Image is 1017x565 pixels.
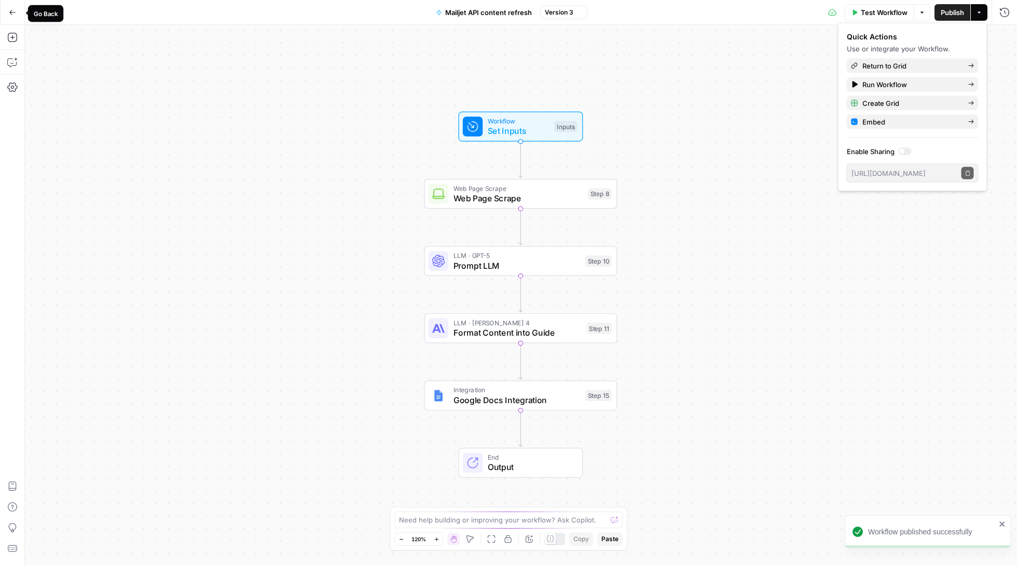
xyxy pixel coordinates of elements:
[488,452,572,462] span: End
[519,343,523,379] g: Edge from step_11 to step_15
[519,411,523,447] g: Edge from step_15 to end
[424,246,617,276] div: LLM · GPT-5Prompt LLMStep 10
[587,323,612,334] div: Step 11
[519,277,523,312] g: Edge from step_10 to step_11
[601,534,619,544] span: Paste
[424,313,617,343] div: LLM · [PERSON_NAME] 4Format Content into GuideStep 11
[432,389,445,402] img: Instagram%20post%20-%201%201.png
[545,8,573,17] span: Version 3
[411,535,426,543] span: 120%
[424,112,617,142] div: WorkflowSet InputsInputs
[999,520,1006,528] button: close
[847,32,979,42] div: Quick Actions
[453,192,583,204] span: Web Page Scrape
[597,532,623,546] button: Paste
[585,255,611,267] div: Step 10
[569,532,593,546] button: Copy
[519,142,523,178] g: Edge from start to step_8
[488,461,572,473] span: Output
[585,390,611,402] div: Step 15
[424,179,617,209] div: Web Page ScrapeWeb Page ScrapeStep 8
[424,448,617,478] div: EndOutput
[424,381,617,411] div: IntegrationGoogle Docs IntegrationStep 15
[573,534,589,544] span: Copy
[540,6,587,19] button: Version 3
[862,79,960,90] span: Run Workflow
[847,45,950,53] span: Use or integrate your Workflow.
[868,527,996,537] div: Workflow published successfully
[488,116,549,126] span: Workflow
[430,4,538,21] button: Mailjet API content refresh
[34,9,58,18] div: Go Back
[453,394,581,406] span: Google Docs Integration
[453,259,581,272] span: Prompt LLM
[453,183,583,193] span: Web Page Scrape
[554,121,577,132] div: Inputs
[519,209,523,245] g: Edge from step_8 to step_10
[453,251,581,260] span: LLM · GPT-5
[862,61,960,71] span: Return to Grid
[453,318,582,327] span: LLM · [PERSON_NAME] 4
[845,4,914,21] button: Test Workflow
[488,125,549,137] span: Set Inputs
[847,146,979,157] label: Enable Sharing
[941,7,964,18] span: Publish
[862,98,960,108] span: Create Grid
[861,7,908,18] span: Test Workflow
[862,117,960,127] span: Embed
[588,188,612,200] div: Step 8
[453,326,582,339] span: Format Content into Guide
[445,7,532,18] span: Mailjet API content refresh
[934,4,970,21] button: Publish
[453,385,581,395] span: Integration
